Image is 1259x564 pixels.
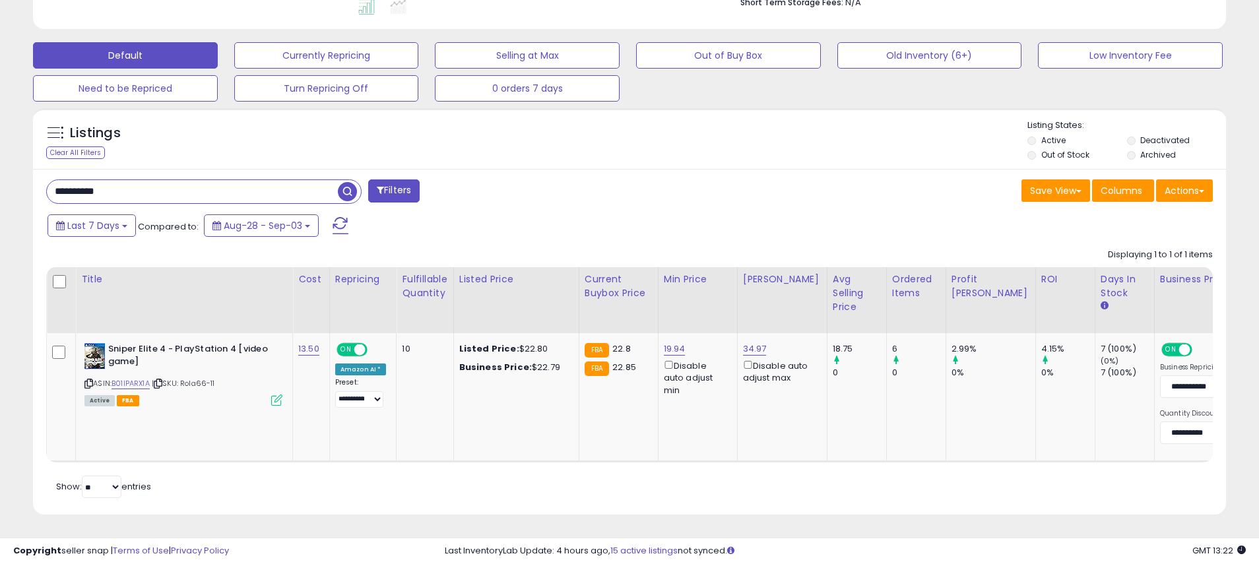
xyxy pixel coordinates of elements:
b: Business Price: [459,361,532,373]
div: Avg Selling Price [833,272,881,314]
span: OFF [1190,344,1211,356]
a: Privacy Policy [171,544,229,557]
div: seller snap | | [13,545,229,557]
button: Currently Repricing [234,42,419,69]
button: Need to be Repriced [33,75,218,102]
div: 0% [1041,367,1095,379]
label: Quantity Discount Strategy: [1160,409,1256,418]
span: Show: entries [56,480,151,493]
div: Displaying 1 to 1 of 1 items [1108,249,1213,261]
h5: Listings [70,124,121,142]
div: $22.79 [459,361,569,373]
div: Days In Stock [1101,272,1149,300]
div: Ordered Items [892,272,940,300]
div: Current Buybox Price [585,272,653,300]
label: Active [1041,135,1066,146]
span: | SKU: Rola66-11 [152,378,215,389]
span: All listings currently available for purchase on Amazon [84,395,115,406]
div: 0% [952,367,1035,379]
span: Compared to: [138,220,199,233]
div: 4.15% [1041,343,1095,355]
span: Last 7 Days [67,219,119,232]
small: FBA [585,361,609,376]
button: Columns [1092,179,1154,202]
div: $22.80 [459,343,569,355]
b: Listed Price: [459,342,519,355]
div: [PERSON_NAME] [743,272,822,286]
strong: Copyright [13,544,61,557]
div: Listed Price [459,272,573,286]
span: Columns [1101,184,1142,197]
span: ON [338,344,354,356]
span: 2025-09-11 13:22 GMT [1192,544,1246,557]
img: 51dzGzW75PL._SL40_.jpg [84,343,105,369]
small: Days In Stock. [1101,300,1109,312]
button: Actions [1156,179,1213,202]
div: Profit [PERSON_NAME] [952,272,1030,300]
div: ROI [1041,272,1089,286]
div: Cost [298,272,324,286]
button: Low Inventory Fee [1038,42,1223,69]
div: Fulfillable Quantity [402,272,447,300]
div: 0 [892,367,946,379]
div: Title [81,272,287,286]
div: 2.99% [952,343,1035,355]
button: Old Inventory (6+) [837,42,1022,69]
div: 7 (100%) [1101,367,1154,379]
div: Min Price [664,272,732,286]
b: Sniper Elite 4 - PlayStation 4 [video game] [108,343,269,371]
small: (0%) [1101,356,1119,366]
div: 7 (100%) [1101,343,1154,355]
label: Archived [1140,149,1176,160]
div: 18.75 [833,343,886,355]
div: Repricing [335,272,391,286]
button: Filters [368,179,420,203]
div: 10 [402,343,443,355]
a: 13.50 [298,342,319,356]
a: 19.94 [664,342,686,356]
a: 15 active listings [610,544,678,557]
span: 22.85 [612,361,636,373]
button: Aug-28 - Sep-03 [204,214,319,237]
div: Clear All Filters [46,146,105,159]
span: Aug-28 - Sep-03 [224,219,302,232]
p: Listing States: [1027,119,1225,132]
button: Save View [1021,179,1090,202]
a: Terms of Use [113,544,169,557]
a: 34.97 [743,342,767,356]
div: Last InventoryLab Update: 4 hours ago, not synced. [445,545,1246,557]
button: Out of Buy Box [636,42,821,69]
span: 22.8 [612,342,631,355]
button: Turn Repricing Off [234,75,419,102]
button: 0 orders 7 days [435,75,620,102]
button: Last 7 Days [48,214,136,237]
span: ON [1163,344,1179,356]
div: Preset: [335,378,387,408]
span: FBA [117,395,139,406]
label: Out of Stock [1041,149,1089,160]
label: Deactivated [1140,135,1190,146]
div: 6 [892,343,946,355]
div: Disable auto adjust min [664,358,727,396]
div: ASIN: [84,343,282,404]
label: Business Repricing Strategy: [1160,363,1256,372]
small: FBA [585,343,609,358]
a: B01IPARX1A [112,378,150,389]
button: Default [33,42,218,69]
div: Amazon AI * [335,363,387,375]
div: Disable auto adjust max [743,358,817,384]
button: Selling at Max [435,42,620,69]
div: 0 [833,367,886,379]
span: OFF [366,344,387,356]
